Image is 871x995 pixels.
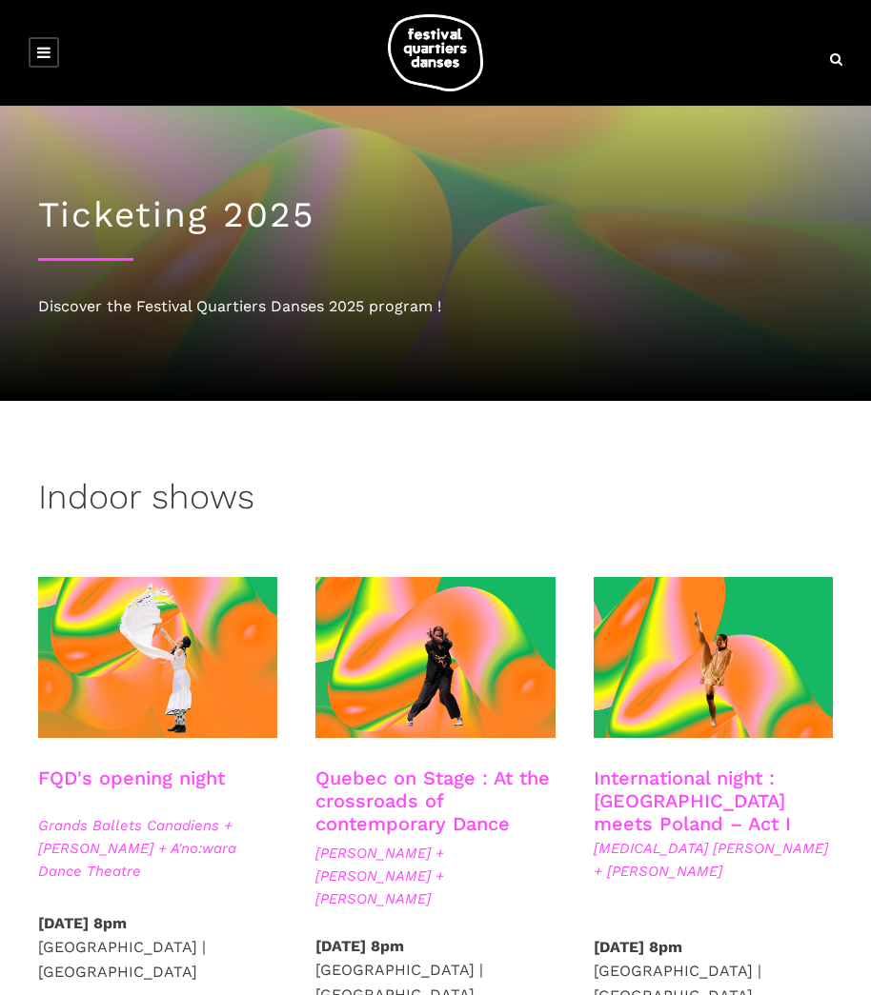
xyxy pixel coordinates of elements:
span: Grands Ballets Canadiens + [PERSON_NAME] + A'no:wara Dance Theatre [38,814,277,883]
a: Quebec on Stage : At the crossroads of contemporary Dance [315,766,550,835]
a: FQD's opening night [38,766,225,789]
h1: Ticketing 2025 [38,194,833,236]
span: [MEDICAL_DATA] [PERSON_NAME] + [PERSON_NAME] [594,837,833,883]
img: logo-fqd-med [388,14,483,91]
strong: [DATE] 8pm [594,938,682,956]
strong: [DATE] 8pm [38,914,127,932]
span: [PERSON_NAME] + [PERSON_NAME] + [PERSON_NAME] [315,842,555,910]
strong: [DATE] 8pm [315,937,404,955]
a: International night : [GEOGRAPHIC_DATA] meets Poland – Act I [594,766,791,835]
div: Discover the Festival Quartiers Danses 2025 program ! [38,294,833,319]
p: [GEOGRAPHIC_DATA] | [GEOGRAPHIC_DATA] [38,911,277,985]
h3: Indoor shows [38,477,254,525]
